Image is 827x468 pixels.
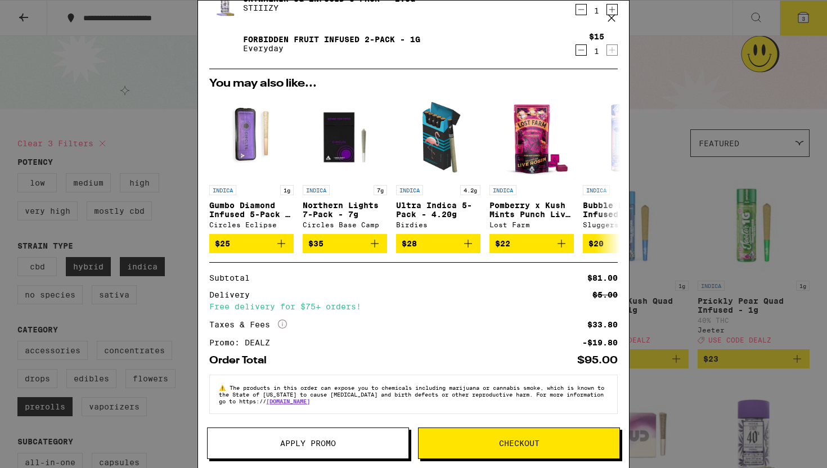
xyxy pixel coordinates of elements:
a: Open page for Northern Lights 7-Pack - 7g from Circles Base Camp [303,95,387,234]
button: Add to bag [489,234,574,253]
p: Everyday [243,44,420,53]
button: Decrement [576,44,587,56]
div: $33.80 [587,321,618,328]
p: 7g [374,185,387,195]
img: Lost Farm - Pomberry x Kush Mints Punch Live Rosin Chews [489,95,574,179]
p: Ultra Indica 5-Pack - 4.20g [396,201,480,219]
div: Taxes & Fees [209,319,287,330]
p: INDICA [303,185,330,195]
p: INDICA [583,185,610,195]
a: Forbidden Fruit Infused 2-Pack - 1g [243,35,420,44]
div: 1 [589,47,604,56]
div: $95.00 [577,355,618,366]
div: $5.00 [592,291,618,299]
a: Open page for Pomberry x Kush Mints Punch Live Rosin Chews from Lost Farm [489,95,574,234]
a: Open page for Bubble Bath Infused - 1.5g from Sluggers [583,95,667,234]
span: $25 [215,239,230,248]
button: Apply Promo [207,427,409,459]
p: Bubble Bath Infused - 1.5g [583,201,667,219]
div: Circles Eclipse [209,221,294,228]
span: Checkout [499,439,540,447]
img: Circles Base Camp - Northern Lights 7-Pack - 7g [303,95,387,179]
div: 1 [589,6,604,15]
a: [DOMAIN_NAME] [266,398,310,404]
p: 1g [280,185,294,195]
p: Pomberry x Kush Mints Punch Live Rosin Chews [489,201,574,219]
div: Birdies [396,221,480,228]
button: Decrement [576,4,587,15]
div: Promo: DEALZ [209,339,278,346]
span: Hi. Need any help? [7,8,81,17]
img: Circles Eclipse - Gumbo Diamond Infused 5-Pack - 3.5g [209,95,294,179]
button: Increment [606,44,618,56]
div: -$19.80 [582,339,618,346]
div: Circles Base Camp [303,221,387,228]
p: INDICA [396,185,423,195]
a: Open page for Ultra Indica 5-Pack - 4.20g from Birdies [396,95,480,234]
button: Add to bag [583,234,667,253]
span: Apply Promo [280,439,336,447]
div: $15 [589,32,604,41]
button: Add to bag [209,234,294,253]
a: Open page for Gumbo Diamond Infused 5-Pack - 3.5g from Circles Eclipse [209,95,294,234]
p: INDICA [489,185,516,195]
button: Add to bag [303,234,387,253]
button: Checkout [418,427,620,459]
span: The products in this order can expose you to chemicals including marijuana or cannabis smoke, whi... [219,384,604,404]
p: Gumbo Diamond Infused 5-Pack - 3.5g [209,201,294,219]
h2: You may also like... [209,78,618,89]
img: Birdies - Ultra Indica 5-Pack - 4.20g [396,95,480,179]
span: $28 [402,239,417,248]
span: ⚠️ [219,384,230,391]
p: INDICA [209,185,236,195]
span: $22 [495,239,510,248]
p: 4.2g [460,185,480,195]
img: Sluggers - Bubble Bath Infused - 1.5g [583,95,667,179]
div: Lost Farm [489,221,574,228]
img: Forbidden Fruit Infused 2-Pack - 1g [209,28,241,60]
div: Sluggers [583,221,667,228]
span: $35 [308,239,323,248]
div: Subtotal [209,274,258,282]
button: Add to bag [396,234,480,253]
span: $20 [588,239,604,248]
p: STIIIZY [243,3,415,12]
p: Northern Lights 7-Pack - 7g [303,201,387,219]
div: Order Total [209,355,275,366]
div: Free delivery for $75+ orders! [209,303,618,310]
div: $81.00 [587,274,618,282]
div: Delivery [209,291,258,299]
